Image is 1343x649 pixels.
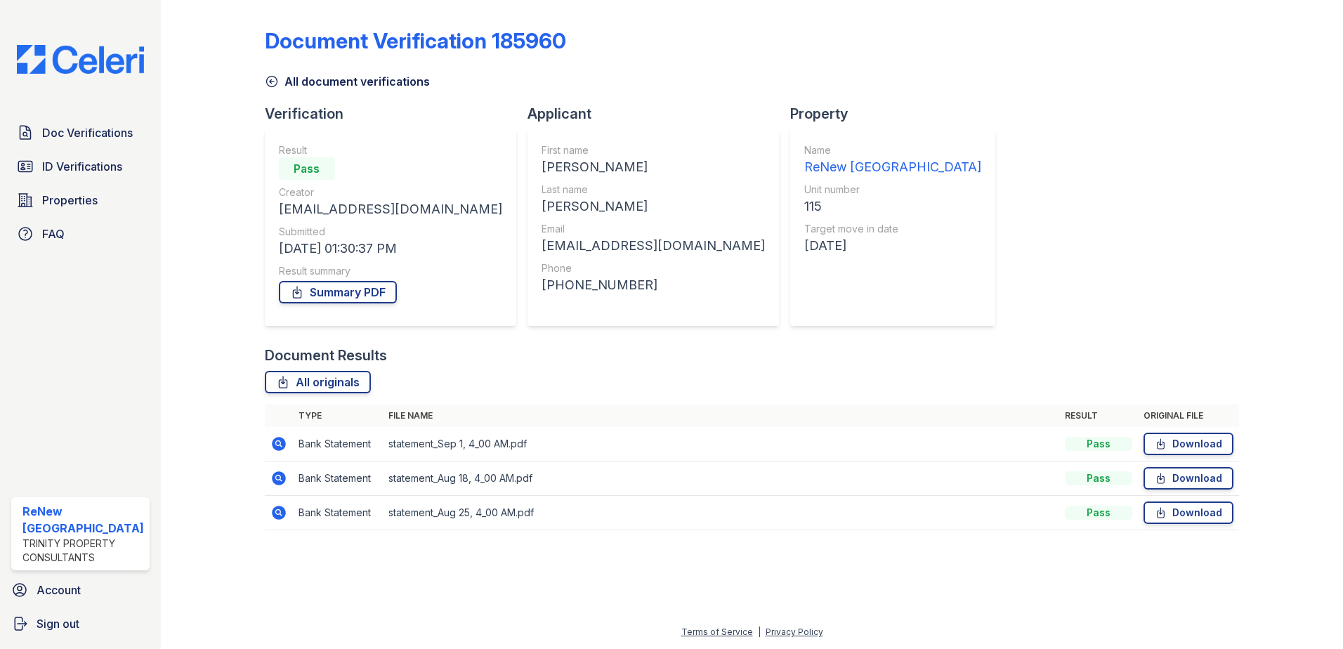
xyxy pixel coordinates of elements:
div: Result summary [279,264,502,278]
div: [EMAIL_ADDRESS][DOMAIN_NAME] [279,199,502,219]
div: [DATE] 01:30:37 PM [279,239,502,258]
div: | [758,627,761,637]
td: statement_Aug 18, 4_00 AM.pdf [383,461,1060,496]
td: Bank Statement [293,427,383,461]
a: Sign out [6,610,155,638]
a: Privacy Policy [766,627,823,637]
a: Download [1144,433,1233,455]
td: statement_Aug 25, 4_00 AM.pdf [383,496,1060,530]
a: Summary PDF [279,281,397,303]
div: Applicant [528,104,790,124]
th: Result [1059,405,1138,427]
div: Target move in date [804,222,981,236]
a: FAQ [11,220,150,248]
div: [DATE] [804,236,981,256]
div: Document Verification 185960 [265,28,566,53]
a: All originals [265,371,371,393]
a: Account [6,576,155,604]
span: Doc Verifications [42,124,133,141]
th: Type [293,405,383,427]
div: First name [542,143,765,157]
div: Last name [542,183,765,197]
div: ReNew [GEOGRAPHIC_DATA] [22,503,144,537]
span: ID Verifications [42,158,122,175]
td: Bank Statement [293,461,383,496]
a: All document verifications [265,73,430,90]
span: Sign out [37,615,79,632]
a: Download [1144,501,1233,524]
div: Property [790,104,1007,124]
div: Unit number [804,183,981,197]
span: Properties [42,192,98,209]
td: statement_Sep 1, 4_00 AM.pdf [383,427,1060,461]
div: Pass [279,157,335,180]
a: Terms of Service [681,627,753,637]
span: Account [37,582,81,598]
div: [PERSON_NAME] [542,197,765,216]
div: Verification [265,104,528,124]
a: ID Verifications [11,152,150,181]
span: FAQ [42,225,65,242]
div: Email [542,222,765,236]
div: [PERSON_NAME] [542,157,765,177]
div: Pass [1065,471,1132,485]
div: Phone [542,261,765,275]
a: Name ReNew [GEOGRAPHIC_DATA] [804,143,981,177]
td: Bank Statement [293,496,383,530]
div: Pass [1065,506,1132,520]
div: Result [279,143,502,157]
div: Creator [279,185,502,199]
a: Properties [11,186,150,214]
div: Document Results [265,346,387,365]
div: Submitted [279,225,502,239]
a: Doc Verifications [11,119,150,147]
div: ReNew [GEOGRAPHIC_DATA] [804,157,981,177]
div: Name [804,143,981,157]
img: CE_Logo_Blue-a8612792a0a2168367f1c8372b55b34899dd931a85d93a1a3d3e32e68fde9ad4.png [6,45,155,74]
div: 115 [804,197,981,216]
div: [PHONE_NUMBER] [542,275,765,295]
div: Trinity Property Consultants [22,537,144,565]
a: Download [1144,467,1233,490]
div: Pass [1065,437,1132,451]
th: File name [383,405,1060,427]
div: [EMAIL_ADDRESS][DOMAIN_NAME] [542,236,765,256]
th: Original file [1138,405,1239,427]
